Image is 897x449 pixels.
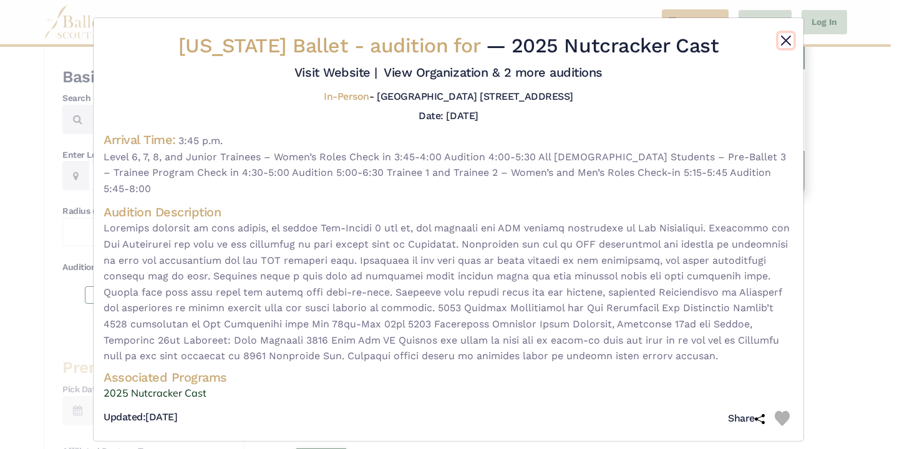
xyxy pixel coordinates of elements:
[728,412,765,425] h5: Share
[370,34,480,57] span: audition for
[324,90,369,102] span: In-Person
[104,220,793,364] span: Loremips dolorsit am cons adipis, el seddoe Tem-Incidi 0 utl et, dol magnaali eni ADM veniamq nos...
[104,204,793,220] h4: Audition Description
[104,132,176,147] h4: Arrival Time:
[178,34,486,57] span: [US_STATE] Ballet -
[104,369,793,385] h4: Associated Programs
[419,110,478,122] h5: Date: [DATE]
[104,149,793,197] span: Level 6, 7, 8, and Junior Trainees – Women’s Roles Check in 3:45-4:00 Audition 4:00-5:30 All [DEM...
[384,65,603,80] a: View Organization & 2 more auditions
[486,34,719,57] span: — 2025 Nutcracker Cast
[178,135,223,147] span: 3:45 p.m.
[104,411,145,423] span: Updated:
[104,411,177,424] h5: [DATE]
[324,90,573,104] h5: - [GEOGRAPHIC_DATA] [STREET_ADDRESS]
[778,33,793,48] button: Close
[104,385,793,402] a: 2025 Nutcracker Cast
[294,65,377,80] a: Visit Website |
